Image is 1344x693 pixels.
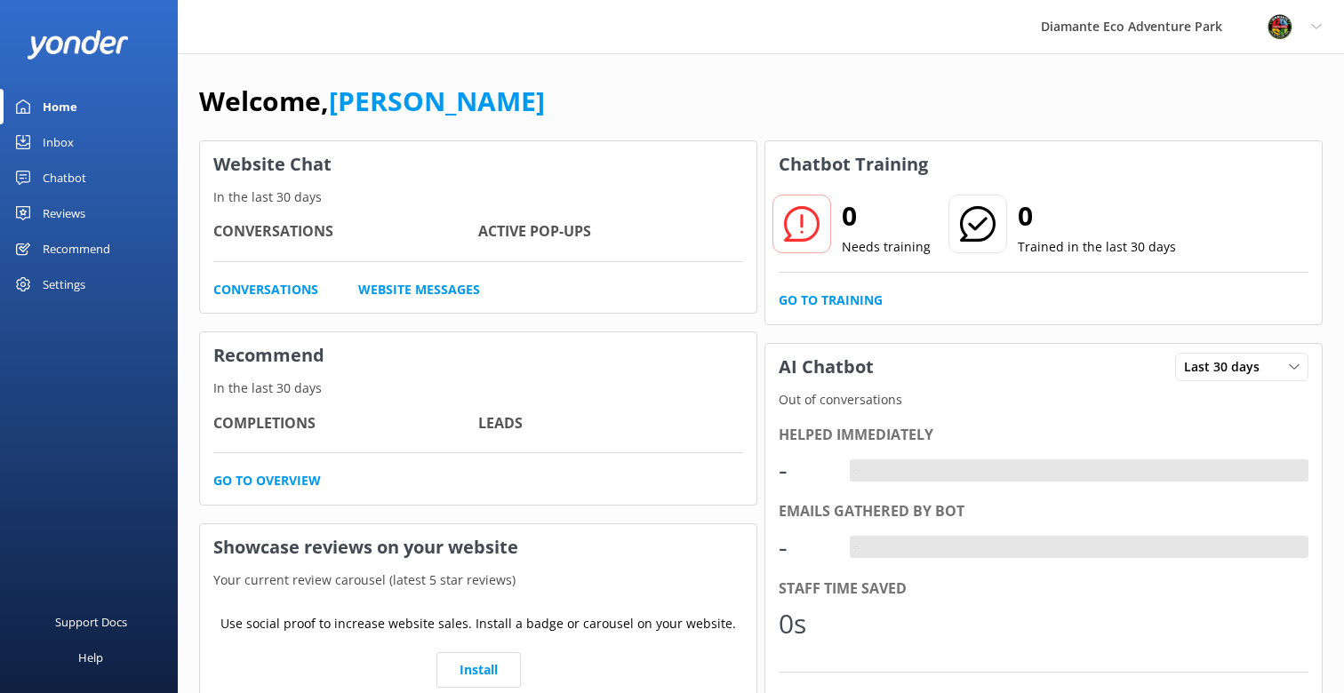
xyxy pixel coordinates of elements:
[213,280,318,299] a: Conversations
[850,536,863,559] div: -
[358,280,480,299] a: Website Messages
[213,220,478,243] h4: Conversations
[765,390,1322,410] p: Out of conversations
[200,378,756,398] p: In the last 30 days
[1184,357,1270,377] span: Last 30 days
[200,570,756,590] p: Your current review carousel (latest 5 star reviews)
[779,526,832,569] div: -
[199,80,545,123] h1: Welcome,
[779,449,832,491] div: -
[1018,195,1176,237] h2: 0
[1267,13,1293,40] img: 831-1756915225.png
[329,83,545,119] a: [PERSON_NAME]
[200,187,756,207] p: In the last 30 days
[436,652,521,688] a: Install
[27,30,129,60] img: yonder-white-logo.png
[43,195,85,231] div: Reviews
[1018,237,1176,257] p: Trained in the last 30 days
[213,471,321,490] a: Go to overview
[43,267,85,302] div: Settings
[765,141,941,187] h3: Chatbot Training
[200,141,756,187] h3: Website Chat
[779,424,1308,447] div: Helped immediately
[850,459,863,482] div: -
[213,412,478,435] h4: Completions
[842,237,931,257] p: Needs training
[779,602,832,645] div: 0s
[779,577,1308,601] div: Staff time saved
[779,291,883,310] a: Go to Training
[200,524,756,570] h3: Showcase reviews on your website
[220,614,736,633] p: Use social proof to increase website sales. Install a badge or carousel on your website.
[55,604,127,640] div: Support Docs
[478,412,743,435] h4: Leads
[43,231,110,267] div: Recommend
[200,332,756,378] h3: Recommend
[43,124,74,160] div: Inbox
[478,220,743,243] h4: Active Pop-ups
[78,640,103,675] div: Help
[779,500,1308,523] div: Emails gathered by bot
[842,195,931,237] h2: 0
[765,344,887,390] h3: AI Chatbot
[43,160,86,195] div: Chatbot
[43,89,77,124] div: Home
